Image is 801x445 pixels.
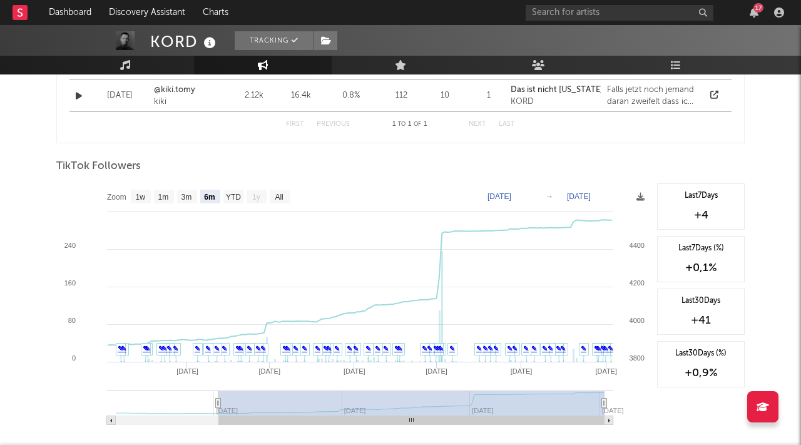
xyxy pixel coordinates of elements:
[158,193,169,202] text: 1m
[383,345,389,352] a: ✎
[449,345,455,352] a: ✎
[260,345,266,352] a: ✎
[176,367,198,375] text: [DATE]
[664,313,738,328] div: +41
[154,96,223,108] div: kiki
[531,345,537,352] a: ✎
[247,345,252,352] a: ✎
[394,345,400,352] a: ✎
[630,354,645,362] text: 3800
[205,345,211,352] a: ✎
[607,84,697,108] div: Falls jetzt noch jemand daran zweifelt dass ich als Frau geboren wurde, sag ich gleich sorry kann...
[630,242,645,249] text: 4400
[326,345,332,352] a: ✎
[293,345,298,352] a: ✎
[258,367,280,375] text: [DATE]
[664,243,738,254] div: Last 7 Days (%)
[664,190,738,202] div: Last 7 Days
[608,345,613,352] a: ✎
[286,121,304,128] button: First
[91,90,148,102] div: [DATE]
[315,345,320,352] a: ✎
[222,345,227,352] a: ✎
[334,345,340,352] a: ✎
[426,367,447,375] text: [DATE]
[664,208,738,223] div: +4
[414,121,421,127] span: of
[56,159,141,174] span: TikTok Followers
[323,345,329,352] a: ✎
[753,3,763,13] div: 17
[72,354,76,362] text: 0
[226,193,241,202] text: YTD
[422,345,427,352] a: ✎
[476,345,482,352] a: ✎
[542,345,548,352] a: ✎
[664,348,738,359] div: Last 30 Days (%)
[423,90,467,102] div: 10
[285,90,317,102] div: 16.4k
[317,121,350,128] button: Previous
[64,279,76,287] text: 160
[664,260,738,275] div: +0,1 %
[398,121,406,127] span: to
[275,193,283,202] text: All
[204,193,215,202] text: 6m
[482,345,488,352] a: ✎
[664,295,738,307] div: Last 30 Days
[375,117,444,132] div: 1 1 1
[173,345,178,352] a: ✎
[469,121,486,128] button: Next
[595,367,617,375] text: [DATE]
[427,345,432,352] a: ✎
[511,367,533,375] text: [DATE]
[214,345,220,352] a: ✎
[385,90,417,102] div: 112
[143,345,148,352] a: ✎
[154,84,223,96] a: @kiki.tomy
[375,345,380,352] a: ✎
[567,192,591,201] text: [DATE]
[560,345,566,352] a: ✎
[602,407,624,414] text: [DATE]
[507,345,513,352] a: ✎
[161,345,167,352] a: ✎
[121,345,126,352] a: ✎
[136,193,146,202] text: 1w
[487,192,511,201] text: [DATE]
[181,193,192,202] text: 3m
[594,345,599,352] a: ✎
[195,345,200,352] a: ✎
[344,367,365,375] text: [DATE]
[556,345,561,352] a: ✎
[323,90,379,102] div: 0.8 %
[526,5,713,21] input: Search for artists
[487,345,493,352] a: ✎
[166,345,172,352] a: ✎
[255,345,261,352] a: ✎
[473,90,504,102] div: 1
[282,345,288,352] a: ✎
[546,192,553,201] text: →
[499,121,515,128] button: Last
[158,345,164,352] a: ✎
[107,193,126,202] text: Zoom
[512,345,518,352] a: ✎
[302,345,307,352] a: ✎
[235,345,241,352] a: ✎
[493,345,499,352] a: ✎
[433,345,439,352] a: ✎
[511,96,603,108] div: KORD
[150,31,219,52] div: KORD
[353,345,359,352] a: ✎
[118,345,123,352] a: ✎
[523,345,529,352] a: ✎
[229,90,279,102] div: 2.12k
[511,84,603,108] a: Das ist nicht [US_STATE]KORD
[581,345,586,352] a: ✎
[548,345,553,352] a: ✎
[68,317,76,324] text: 80
[630,317,645,324] text: 4000
[252,193,260,202] text: 1y
[600,345,606,352] a: ✎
